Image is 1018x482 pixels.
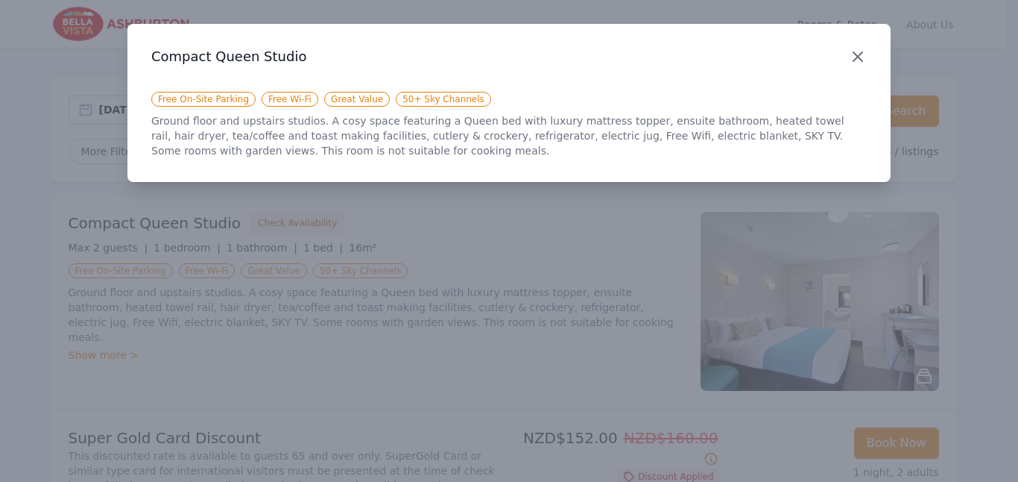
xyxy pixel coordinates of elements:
[151,113,867,158] p: Ground floor and upstairs studios. A cosy space featuring a Queen bed with luxury mattress topper...
[396,92,491,107] span: 50+ Sky Channels
[324,92,390,107] span: Great Value
[262,92,318,107] span: Free Wi-Fi
[151,48,867,66] h3: Compact Queen Studio
[151,92,256,107] span: Free On-Site Parking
